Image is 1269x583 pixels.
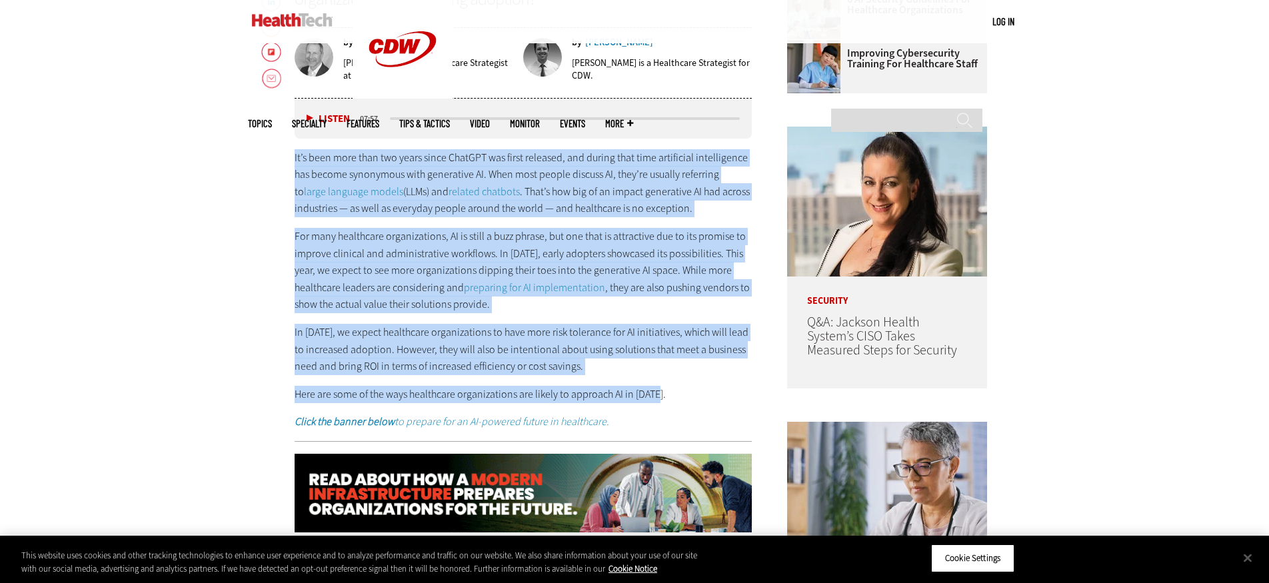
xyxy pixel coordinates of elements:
p: Here are some of the ways healthcare organizations are likely to approach AI in [DATE]. [295,386,752,403]
div: This website uses cookies and other tracking technologies to enhance user experience and to analy... [21,549,698,575]
a: Events [560,119,585,129]
p: For many healthcare organizations, AI is still a buzz phrase, but one that is attractive due to i... [295,228,752,313]
a: Features [347,119,379,129]
span: More [605,119,633,129]
button: Cookie Settings [931,544,1014,572]
div: User menu [992,15,1014,29]
a: preparing for AI implementation [464,281,605,294]
img: Home [252,13,333,27]
p: Security [787,277,987,306]
a: Q&A: Jackson Health System’s CISO Takes Measured Steps for Security [807,313,957,359]
img: xs_infrasturcturemod_animated_q324_learn_desktop [295,454,752,532]
img: doctor on laptop [787,422,987,572]
a: CDW [353,88,453,102]
a: Tips & Tactics [399,119,450,129]
a: large language models [304,185,403,199]
span: Topics [248,119,272,129]
span: Specialty [292,119,327,129]
img: Connie Barrera [787,127,987,277]
a: Video [470,119,490,129]
a: More information about your privacy [609,563,657,574]
button: Close [1233,543,1262,572]
a: Log in [992,15,1014,27]
a: MonITor [510,119,540,129]
em: to prepare for an AI-powered future in healthcare. [295,414,609,428]
a: related chatbots [449,185,520,199]
p: In [DATE], we expect healthcare organizations to have more risk tolerance for AI initiatives, whi... [295,324,752,375]
p: It’s been more than two years since ChatGPT was first released, and during that time artificial i... [295,149,752,217]
strong: Click the banner below [295,414,395,428]
a: Click the banner belowto prepare for an AI-powered future in healthcare. [295,414,609,428]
